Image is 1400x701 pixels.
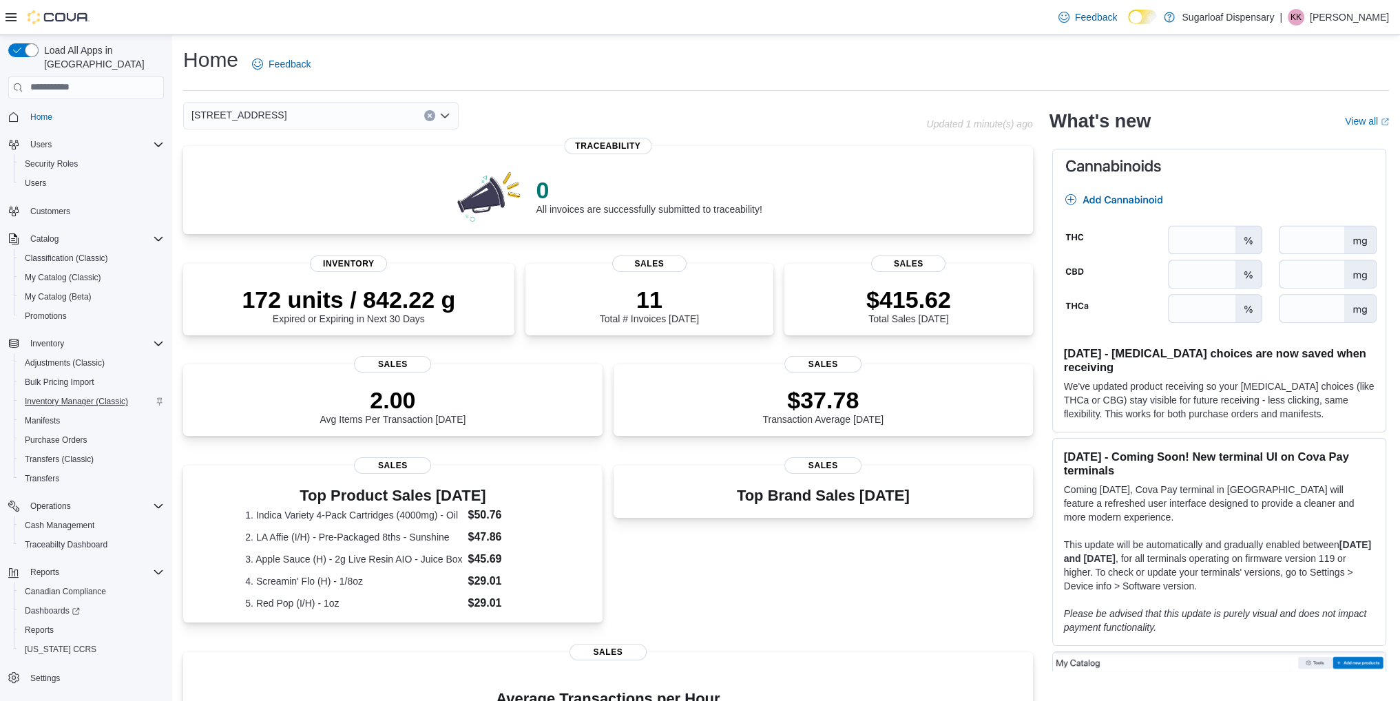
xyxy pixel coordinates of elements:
button: My Catalog (Beta) [14,287,169,306]
dt: 4. Screamin' Flo (H) - 1/8oz [245,574,462,588]
span: Purchase Orders [19,432,164,448]
dt: 5. Red Pop (I/H) - 1oz [245,596,462,610]
span: KK [1291,9,1302,25]
span: Sales [784,457,861,474]
span: Classification (Classic) [19,250,164,266]
h3: Top Product Sales [DATE] [245,488,540,504]
span: Sales [570,644,647,660]
span: Transfers (Classic) [25,454,94,465]
dd: $45.69 [468,551,540,567]
span: Security Roles [19,156,164,172]
span: Canadian Compliance [25,586,106,597]
h3: [DATE] - [MEDICAL_DATA] choices are now saved when receiving [1064,346,1375,374]
span: Inventory [310,255,387,272]
span: Settings [30,673,60,684]
span: Operations [30,501,71,512]
p: Updated 1 minute(s) ago [926,118,1032,129]
dt: 2. LA Affie (I/H) - Pre-Packaged 8ths - Sunshine [245,530,462,544]
dd: $50.76 [468,507,540,523]
a: Feedback [1053,3,1122,31]
span: Bulk Pricing Import [19,374,164,390]
span: Dashboards [19,603,164,619]
span: Reports [19,622,164,638]
button: Operations [25,498,76,514]
p: 2.00 [320,386,466,414]
a: Manifests [19,412,65,429]
span: Customers [25,202,164,220]
span: Cash Management [19,517,164,534]
span: Customers [30,206,70,217]
button: Reports [25,564,65,580]
span: Home [25,108,164,125]
span: Classification (Classic) [25,253,108,264]
button: My Catalog (Classic) [14,268,169,287]
button: Manifests [14,411,169,430]
span: My Catalog (Beta) [25,291,92,302]
a: Canadian Compliance [19,583,112,600]
span: Inventory [30,338,64,349]
a: Reports [19,622,59,638]
button: Inventory [3,334,169,353]
span: [US_STATE] CCRS [25,644,96,655]
a: View allExternal link [1345,116,1389,127]
span: Manifests [25,415,60,426]
div: Total # Invoices [DATE] [600,286,699,324]
a: [US_STATE] CCRS [19,641,102,658]
a: Purchase Orders [19,432,93,448]
a: Adjustments (Classic) [19,355,110,371]
button: Cash Management [14,516,169,535]
p: Sugarloaf Dispensary [1182,9,1274,25]
span: Traceability [564,138,651,154]
span: Adjustments (Classic) [19,355,164,371]
p: | [1279,9,1282,25]
span: Inventory [25,335,164,352]
h1: Home [183,46,238,74]
span: Users [30,139,52,150]
a: Dashboards [14,601,169,620]
strong: [DATE] and [DATE] [1064,539,1371,564]
img: Cova [28,10,90,24]
a: Security Roles [19,156,83,172]
svg: External link [1381,118,1389,126]
button: Clear input [424,110,435,121]
span: Promotions [25,311,67,322]
a: My Catalog (Beta) [19,289,97,305]
span: Catalog [25,231,164,247]
div: Transaction Average [DATE] [762,386,884,425]
span: Purchase Orders [25,435,87,446]
input: Dark Mode [1128,10,1157,24]
a: Traceabilty Dashboard [19,536,113,553]
a: Classification (Classic) [19,250,114,266]
a: Inventory Manager (Classic) [19,393,134,410]
p: $37.78 [762,386,884,414]
a: Dashboards [19,603,85,619]
span: Bulk Pricing Import [25,377,94,388]
button: Users [3,135,169,154]
span: Home [30,112,52,123]
dd: $29.01 [468,573,540,589]
button: Adjustments (Classic) [14,353,169,373]
span: My Catalog (Classic) [19,269,164,286]
span: Dashboards [25,605,80,616]
p: 11 [600,286,699,313]
p: 172 units / 842.22 g [242,286,455,313]
button: Inventory Manager (Classic) [14,392,169,411]
a: Cash Management [19,517,100,534]
button: Purchase Orders [14,430,169,450]
a: Bulk Pricing Import [19,374,100,390]
button: Inventory [25,335,70,352]
span: Feedback [1075,10,1117,24]
a: Transfers (Classic) [19,451,99,468]
div: All invoices are successfully submitted to traceability! [536,176,762,215]
p: We've updated product receiving so your [MEDICAL_DATA] choices (like THCa or CBG) stay visible fo... [1064,379,1375,421]
a: Feedback [247,50,316,78]
button: Operations [3,496,169,516]
dd: $29.01 [468,595,540,611]
span: Users [25,178,46,189]
a: Promotions [19,308,72,324]
div: Avg Items Per Transaction [DATE] [320,386,466,425]
span: Operations [25,498,164,514]
dt: 1. Indica Variety 4-Pack Cartridges (4000mg) - Oil [245,508,462,522]
span: Manifests [19,412,164,429]
span: Cash Management [25,520,94,531]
